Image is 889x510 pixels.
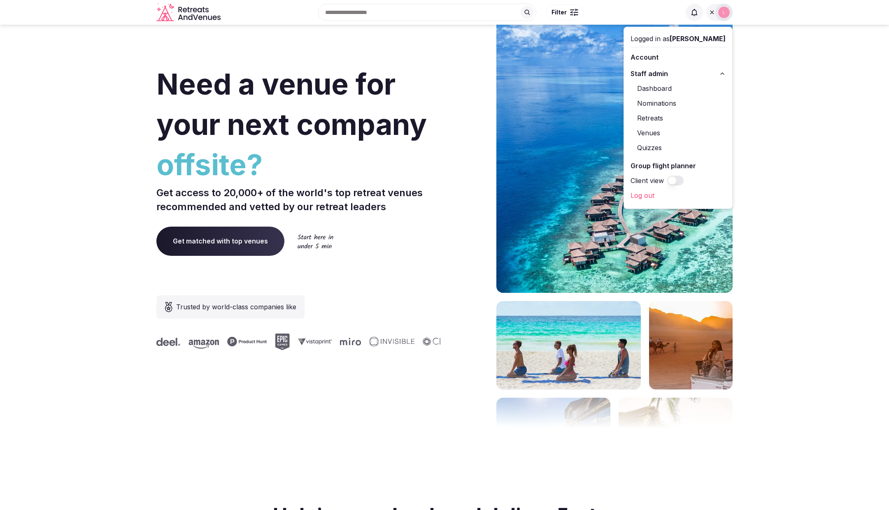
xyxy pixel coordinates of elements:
a: Venues [631,126,726,139]
svg: Retreats and Venues company logo [156,3,222,22]
p: Get access to 20,000+ of the world's top retreat venues recommended and vetted by our retreat lea... [156,186,441,213]
a: Nominations [631,97,726,110]
button: Filter [546,5,584,20]
img: Start here in under 5 min [298,234,333,248]
span: offsite? [156,145,441,185]
img: yoga on tropical beach [496,301,641,389]
svg: Vistaprint company logo [297,338,331,345]
img: woman sitting in back of truck with camels [649,301,733,389]
a: Log out [631,189,726,202]
a: Get matched with top venues [156,227,284,255]
label: Client view [631,176,664,185]
a: Account [631,51,726,64]
span: Staff admin [631,69,668,79]
a: Quizzes [631,141,726,154]
a: Visit the homepage [156,3,222,22]
a: Dashboard [631,82,726,95]
a: Group flight planner [631,159,726,172]
span: [PERSON_NAME] [670,35,726,43]
button: Staff admin [631,67,726,80]
div: Logged in as [631,34,726,44]
span: Trusted by world-class companies like [176,302,296,312]
a: Retreats [631,111,726,125]
span: Filter [552,8,567,16]
svg: Miro company logo [339,338,360,345]
img: Luwam Beyin [718,7,730,18]
svg: Epic Games company logo [274,334,289,350]
span: Need a venue for your next company [156,67,427,142]
svg: Deel company logo [156,338,179,346]
svg: Invisible company logo [368,337,414,347]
